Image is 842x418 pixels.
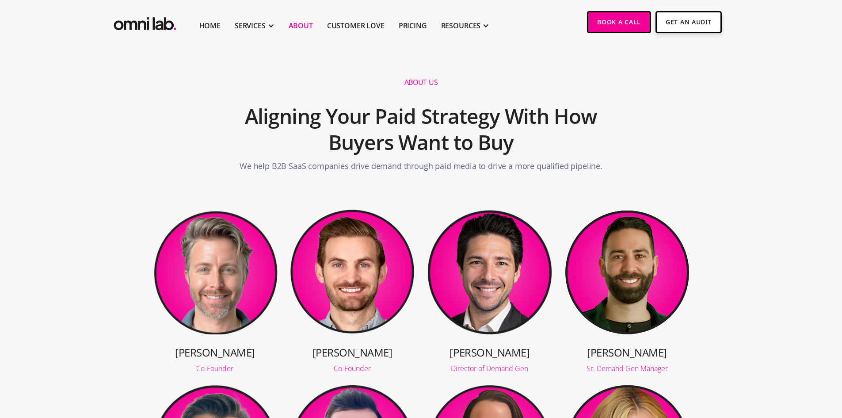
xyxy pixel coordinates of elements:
[683,315,842,418] iframe: Chat Widget
[112,11,178,33] img: Omni Lab: B2B SaaS Demand Generation Agency
[152,365,278,372] div: Co-Founder
[290,345,415,360] h3: [PERSON_NAME]
[441,20,481,31] div: RESOURCES
[327,20,385,31] a: Customer Love
[112,11,178,33] a: home
[290,365,415,372] div: Co-Founder
[199,20,221,31] a: Home
[427,365,552,372] div: Director of Demand Gen
[427,345,552,360] h3: [PERSON_NAME]
[235,20,266,31] div: SERVICES
[655,11,721,33] a: Get An Audit
[399,20,427,31] a: Pricing
[152,345,278,360] h3: [PERSON_NAME]
[240,160,602,176] p: We help B2B SaaS companies drive demand through paid media to drive a more qualified pipeline.
[289,20,313,31] a: About
[404,78,438,87] h1: About us
[564,345,690,360] h3: [PERSON_NAME]
[211,99,632,161] h2: Aligning Your Paid Strategy With How Buyers Want to Buy
[587,11,651,33] a: Book a Call
[564,365,690,372] div: Sr. Demand Gen Manager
